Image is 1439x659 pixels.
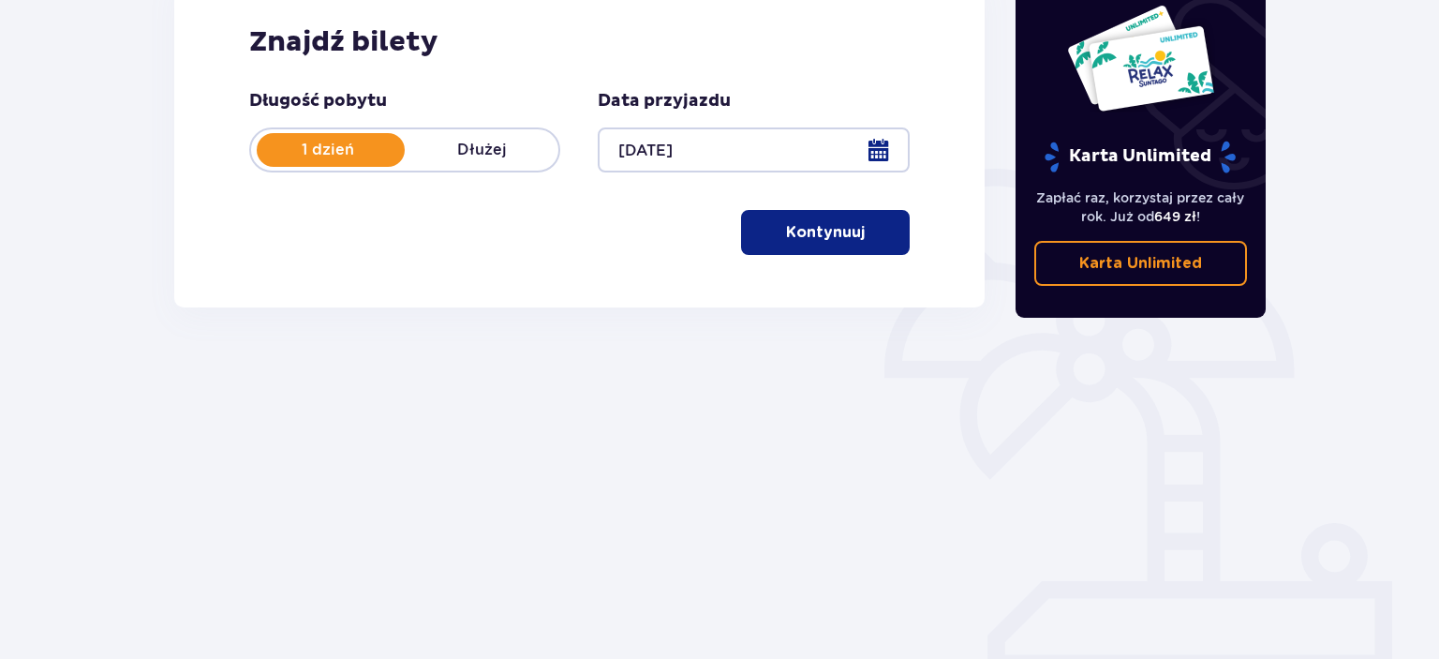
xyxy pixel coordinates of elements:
p: Zapłać raz, korzystaj przez cały rok. Już od ! [1034,188,1248,226]
span: 649 zł [1154,209,1196,224]
p: Karta Unlimited [1079,253,1202,274]
p: Data przyjazdu [598,90,731,112]
p: 1 dzień [251,140,405,160]
h2: Znajdź bilety [249,24,910,60]
p: Karta Unlimited [1043,141,1238,173]
button: Kontynuuj [741,210,910,255]
p: Długość pobytu [249,90,387,112]
p: Kontynuuj [786,222,865,243]
p: Dłużej [405,140,558,160]
img: Dwie karty całoroczne do Suntago z napisem 'UNLIMITED RELAX', na białym tle z tropikalnymi liśćmi... [1066,4,1215,112]
a: Karta Unlimited [1034,241,1248,286]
